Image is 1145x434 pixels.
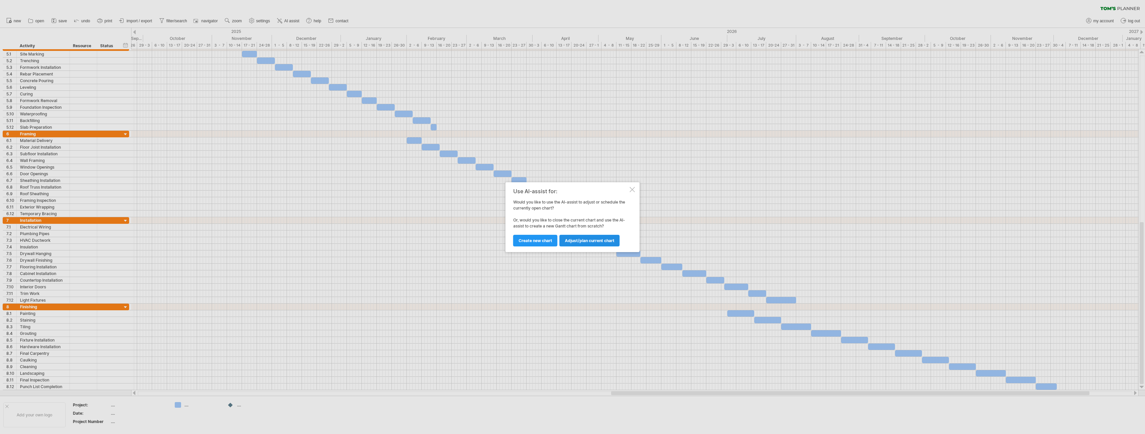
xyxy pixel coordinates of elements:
[519,238,552,243] span: Create new chart
[513,235,558,246] a: Create new chart
[565,238,614,243] span: Adjust/plan current chart
[513,188,628,246] div: Would you like to use the AI-assist to adjust or schedule the currently open chart? Or, would you...
[513,188,628,194] div: Use AI-assist for:
[560,235,620,246] a: Adjust/plan current chart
